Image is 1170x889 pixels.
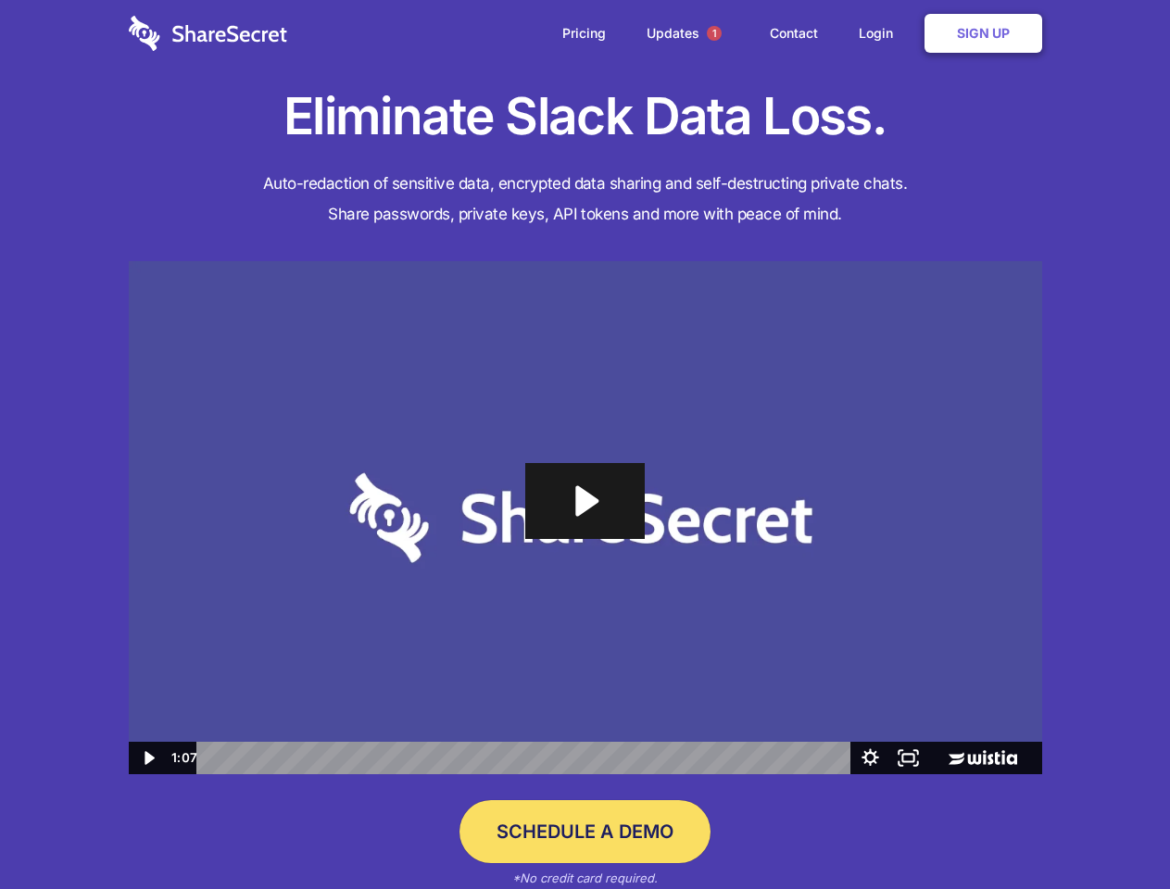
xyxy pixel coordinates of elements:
[129,742,167,774] button: Play Video
[129,83,1042,150] h1: Eliminate Slack Data Loss.
[129,261,1042,775] img: Sharesecret
[840,5,921,62] a: Login
[1077,796,1148,867] iframe: Drift Widget Chat Controller
[129,169,1042,230] h4: Auto-redaction of sensitive data, encrypted data sharing and self-destructing private chats. Shar...
[751,5,837,62] a: Contact
[512,870,658,885] em: *No credit card required.
[889,742,927,774] button: Fullscreen
[707,26,722,41] span: 1
[459,800,711,863] a: Schedule a Demo
[525,463,644,539] button: Play Video: Sharesecret Slack Extension
[927,742,1041,774] a: Wistia Logo -- Learn More
[851,742,889,774] button: Show settings menu
[544,5,624,62] a: Pricing
[211,742,842,774] div: Playbar
[129,16,287,51] img: logo-wordmark-white-trans-d4663122ce5f474addd5e946df7df03e33cb6a1c49d2221995e7729f52c070b2.svg
[925,14,1042,53] a: Sign Up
